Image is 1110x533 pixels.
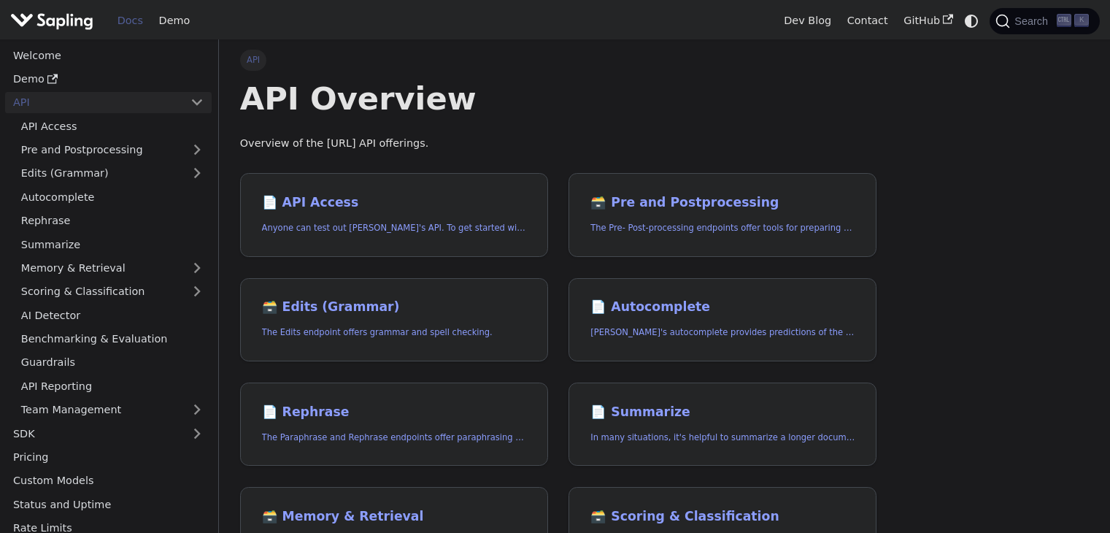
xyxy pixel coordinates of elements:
[240,79,877,118] h1: API Overview
[895,9,960,32] a: GitHub
[13,352,212,373] a: Guardrails
[182,423,212,444] button: Expand sidebar category 'SDK'
[182,92,212,113] button: Collapse sidebar category 'API'
[240,135,877,153] p: Overview of the [URL] API offerings.
[13,304,212,326] a: AI Detector
[13,375,212,396] a: API Reporting
[776,9,839,32] a: Dev Blog
[1074,14,1089,27] kbd: K
[5,470,212,491] a: Custom Models
[590,509,855,525] h2: Scoring & Classification
[262,326,526,340] p: The Edits endpoint offers grammar and spell checking.
[13,258,212,279] a: Memory & Retrieval
[262,509,526,525] h2: Memory & Retrieval
[569,383,876,467] a: 📄️ SummarizeIn many situations, it's helpful to summarize a longer document into a shorter, more ...
[1010,15,1057,27] span: Search
[10,10,93,31] img: Sapling.ai
[13,281,212,302] a: Scoring & Classification
[262,195,526,211] h2: API Access
[13,186,212,207] a: Autocomplete
[262,431,526,445] p: The Paraphrase and Rephrase endpoints offer paraphrasing for particular styles.
[590,431,855,445] p: In many situations, it's helpful to summarize a longer document into a shorter, more easily diges...
[590,326,855,340] p: Sapling's autocomplete provides predictions of the next few characters or words
[590,404,855,421] h2: Summarize
[5,92,182,113] a: API
[839,9,896,32] a: Contact
[590,195,855,211] h2: Pre and Postprocessing
[13,163,212,184] a: Edits (Grammar)
[262,404,526,421] h2: Rephrase
[13,139,212,161] a: Pre and Postprocessing
[5,423,182,444] a: SDK
[240,173,548,257] a: 📄️ API AccessAnyone can test out [PERSON_NAME]'s API. To get started with the API, simply:
[240,50,267,70] span: API
[262,221,526,235] p: Anyone can test out Sapling's API. To get started with the API, simply:
[262,299,526,315] h2: Edits (Grammar)
[590,221,855,235] p: The Pre- Post-processing endpoints offer tools for preparing your text data for ingestation as we...
[151,9,198,32] a: Demo
[240,278,548,362] a: 🗃️ Edits (Grammar)The Edits endpoint offers grammar and spell checking.
[109,9,151,32] a: Docs
[5,45,212,66] a: Welcome
[13,234,212,255] a: Summarize
[13,329,212,350] a: Benchmarking & Evaluation
[240,383,548,467] a: 📄️ RephraseThe Paraphrase and Rephrase endpoints offer paraphrasing for particular styles.
[240,50,877,70] nav: Breadcrumbs
[5,447,212,468] a: Pricing
[569,278,876,362] a: 📄️ Autocomplete[PERSON_NAME]'s autocomplete provides predictions of the next few characters or words
[13,399,212,421] a: Team Management
[990,8,1099,34] button: Search (Ctrl+K)
[13,210,212,231] a: Rephrase
[590,299,855,315] h2: Autocomplete
[961,10,982,31] button: Switch between dark and light mode (currently system mode)
[13,115,212,137] a: API Access
[5,69,212,90] a: Demo
[10,10,99,31] a: Sapling.ai
[5,494,212,515] a: Status and Uptime
[569,173,876,257] a: 🗃️ Pre and PostprocessingThe Pre- Post-processing endpoints offer tools for preparing your text d...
